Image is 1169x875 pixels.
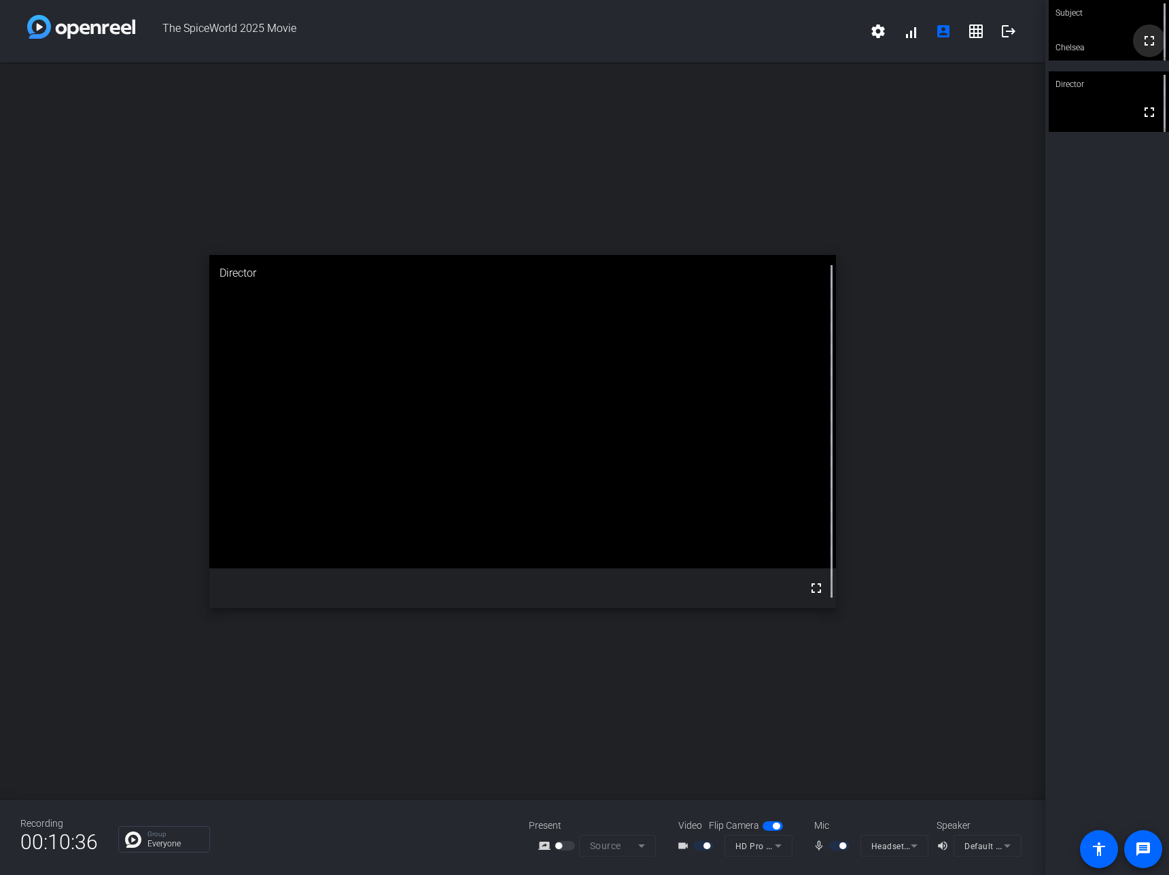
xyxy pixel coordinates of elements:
[1000,23,1017,39] mat-icon: logout
[20,817,98,831] div: Recording
[209,255,837,292] div: Director
[20,825,98,859] span: 00:10:36
[147,831,203,838] p: Group
[125,831,141,848] img: Chat Icon
[937,838,953,854] mat-icon: volume_up
[1091,841,1107,857] mat-icon: accessibility
[678,819,702,833] span: Video
[813,838,829,854] mat-icon: mic_none
[1141,104,1157,120] mat-icon: fullscreen
[677,838,693,854] mat-icon: videocam_outline
[27,15,135,39] img: white-gradient.svg
[538,838,555,854] mat-icon: screen_share_outline
[135,15,862,48] span: The SpiceWorld 2025 Movie
[147,840,203,848] p: Everyone
[808,580,824,596] mat-icon: fullscreen
[709,819,759,833] span: Flip Camera
[1141,33,1157,49] mat-icon: fullscreen
[801,819,937,833] div: Mic
[870,23,886,39] mat-icon: settings
[937,819,1018,833] div: Speaker
[529,819,665,833] div: Present
[968,23,984,39] mat-icon: grid_on
[935,23,952,39] mat-icon: account_box
[1049,71,1169,97] div: Director
[894,15,927,48] button: signal_cellular_alt
[1135,841,1151,857] mat-icon: message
